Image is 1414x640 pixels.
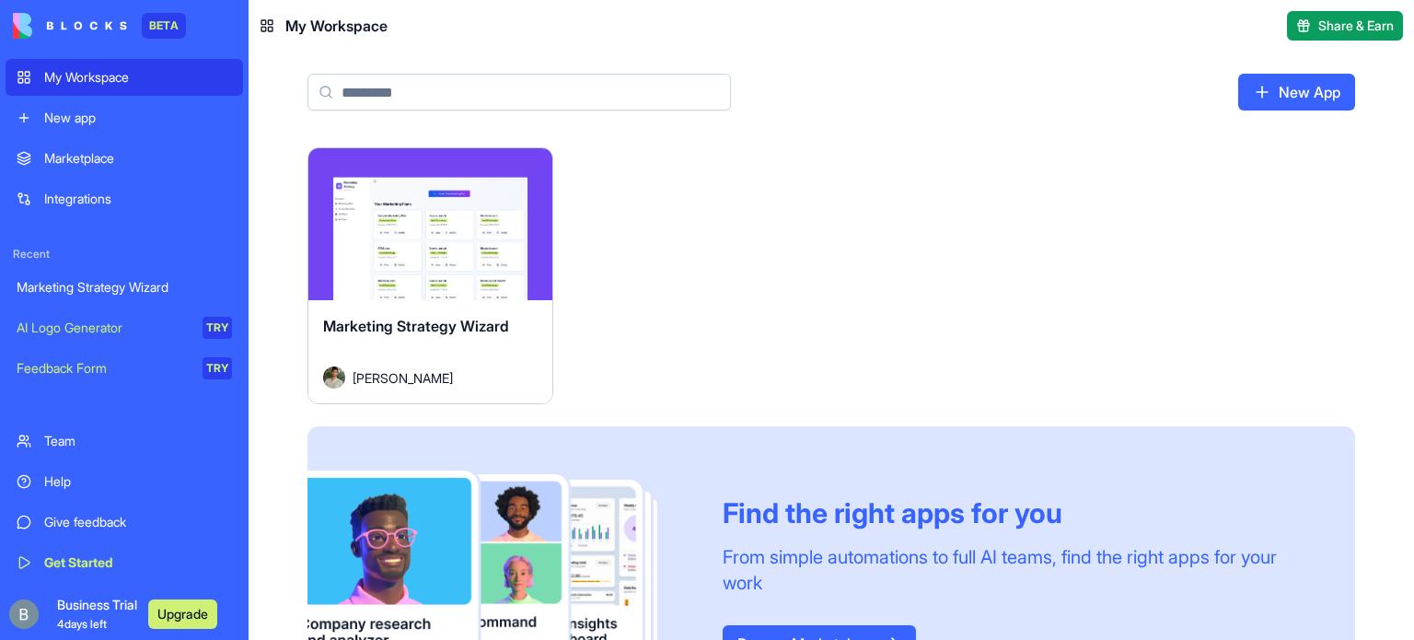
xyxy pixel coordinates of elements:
[57,596,137,633] span: Business Trial
[6,269,243,306] a: Marketing Strategy Wizard
[17,319,190,337] div: AI Logo Generator
[44,109,232,127] div: New app
[323,367,345,389] img: Avatar
[723,544,1311,596] div: From simple automations to full AI teams, find the right apps for your work
[57,617,107,631] span: 4 days left
[13,13,186,39] a: BETA
[6,350,243,387] a: Feedback FormTRY
[6,423,243,460] a: Team
[6,544,243,581] a: Get Started
[17,359,190,378] div: Feedback Form
[1238,74,1355,111] a: New App
[1287,11,1403,41] button: Share & Earn
[142,13,186,39] div: BETA
[44,513,232,531] div: Give feedback
[44,190,232,208] div: Integrations
[9,599,39,629] img: ACg8ocJtCB99-HwgUXi14aX5_RI4GyA8_5rVHSJ6hzaVq8c-L4A7Xw=s96-c
[723,496,1311,529] div: Find the right apps for you
[6,140,243,177] a: Marketplace
[44,68,232,87] div: My Workspace
[6,59,243,96] a: My Workspace
[148,599,217,629] button: Upgrade
[6,463,243,500] a: Help
[44,472,232,491] div: Help
[203,357,232,379] div: TRY
[285,15,388,37] span: My Workspace
[323,317,509,335] span: Marketing Strategy Wizard
[6,504,243,541] a: Give feedback
[44,149,232,168] div: Marketplace
[307,147,553,404] a: Marketing Strategy WizardAvatar[PERSON_NAME]
[6,247,243,262] span: Recent
[44,432,232,450] div: Team
[6,99,243,136] a: New app
[203,317,232,339] div: TRY
[353,368,453,388] span: [PERSON_NAME]
[17,278,232,297] div: Marketing Strategy Wizard
[13,13,127,39] img: logo
[44,553,232,572] div: Get Started
[1318,17,1394,35] span: Share & Earn
[6,309,243,346] a: AI Logo GeneratorTRY
[6,180,243,217] a: Integrations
